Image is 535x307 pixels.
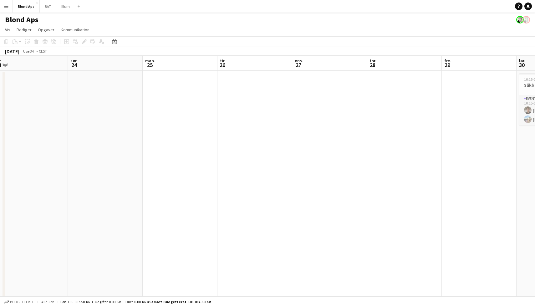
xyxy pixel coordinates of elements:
span: 25 [144,61,155,69]
span: 24 [69,61,79,69]
button: Illum [56,0,75,13]
button: BAT [40,0,56,13]
span: man. [145,58,155,64]
a: Opgaver [35,26,57,34]
span: ons. [295,58,303,64]
span: Budgetteret [10,300,34,304]
span: fre. [444,58,451,64]
span: Alle job [40,299,55,304]
button: Budgetteret [3,299,35,305]
span: Kommunikation [61,27,89,33]
span: lør. [519,58,525,64]
app-user-avatar: Kersti Bøgebjerg [516,16,524,23]
button: Blond Aps [13,0,40,13]
app-user-avatar: Kersti Bøgebjerg [522,16,530,23]
span: Uge 34 [21,49,36,54]
span: Rediger [17,27,32,33]
span: Vis [5,27,10,33]
div: [DATE] [5,48,19,54]
span: 28 [369,61,376,69]
div: CEST [39,49,47,54]
a: Rediger [14,26,34,34]
span: søn. [70,58,79,64]
span: tir. [220,58,226,64]
span: 29 [443,61,451,69]
span: 27 [294,61,303,69]
a: Vis [3,26,13,34]
div: Løn 105 087.50 KR + Udgifter 0.00 KR + Diæt 0.00 KR = [60,299,211,304]
span: Opgaver [38,27,54,33]
h1: Blond Aps [5,15,38,24]
a: Kommunikation [58,26,92,34]
span: 30 [518,61,525,69]
span: Samlet budgetteret 105 087.50 KR [149,299,211,304]
span: tor. [369,58,376,64]
span: 26 [219,61,226,69]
